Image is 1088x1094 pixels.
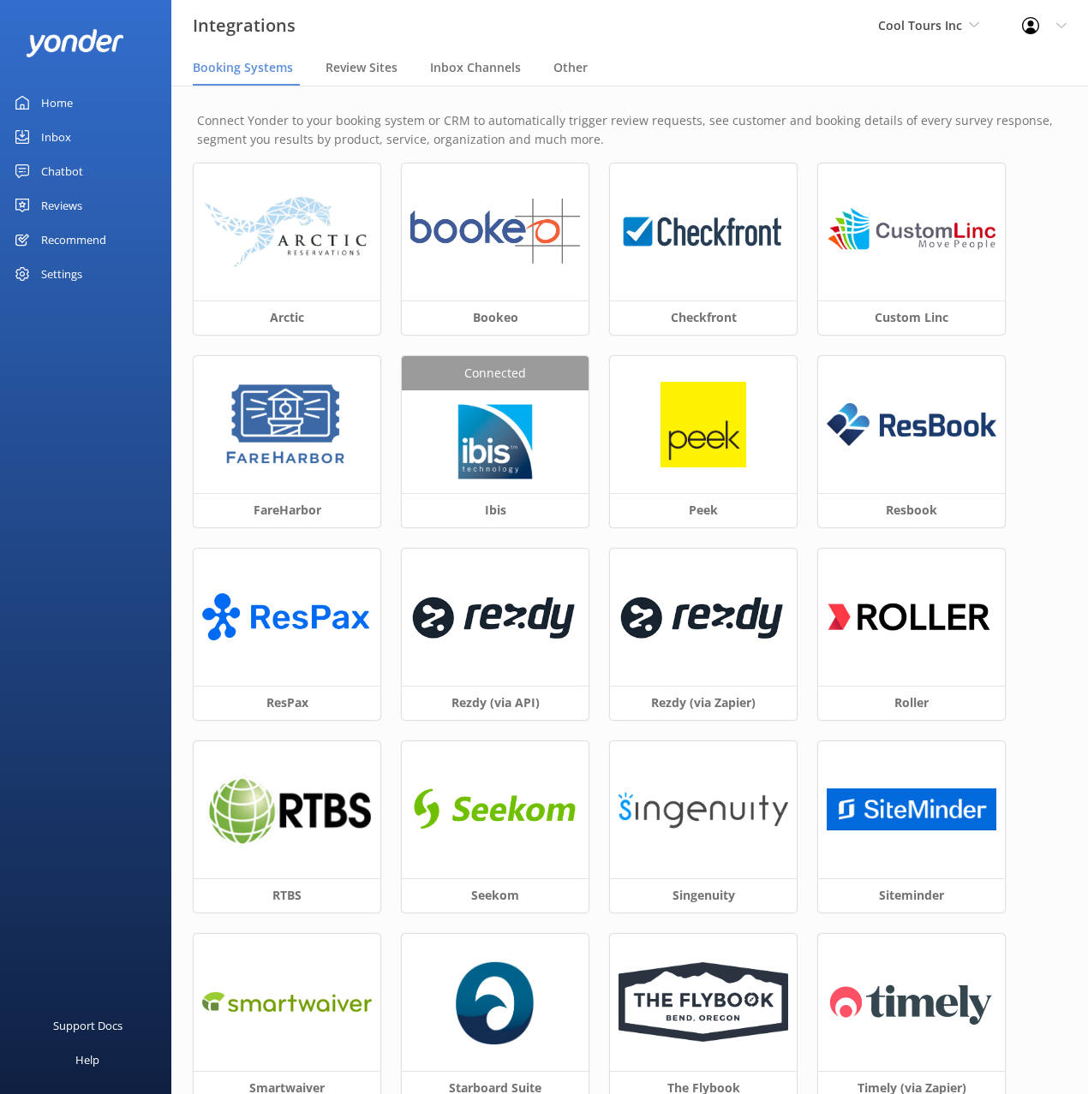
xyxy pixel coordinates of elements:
[194,686,380,720] h3: ResPax
[402,356,589,390] div: Connected
[41,223,106,257] div: Recommend
[193,12,296,39] h3: Integrations
[818,878,1005,913] h3: Siteminder
[827,403,996,446] img: resbook_logo.png
[619,580,788,653] img: 1619647509..png
[827,580,996,653] img: 1616660206..png
[202,983,372,1021] img: 1650579744..png
[202,774,372,846] img: 1624324537..png
[194,878,380,913] h3: RTBS
[53,1008,123,1043] div: Support Docs
[619,199,788,265] img: 1624323426..png
[827,199,996,265] img: 1624324618..png
[402,878,589,913] h3: Seekom
[222,382,351,467] img: 1629843345..png
[402,300,589,335] h3: Bookeo
[610,300,797,335] h3: Checkfront
[456,960,535,1045] img: 1756262149..png
[818,493,1005,527] h3: Resbook
[661,382,746,467] img: peek_logo.png
[452,399,538,485] img: 1629776749..png
[402,686,589,720] h3: Rezdy (via API)
[610,878,797,913] h3: Singenuity
[202,584,372,650] img: ResPax
[41,257,82,291] div: Settings
[194,300,380,335] h3: Arctic
[41,154,83,188] div: Chatbot
[619,962,788,1042] img: flybook_logo.png
[619,790,788,829] img: singenuity_logo.png
[610,493,797,527] h3: Peek
[326,59,398,76] span: Review Sites
[75,1043,99,1077] div: Help
[410,580,580,653] img: 1624324453..png
[410,776,580,842] img: 1616638368..png
[878,17,962,33] span: Cool Tours Inc
[410,199,580,265] img: 1624324865..png
[610,686,797,720] h3: Rezdy (via Zapier)
[402,493,589,527] h3: Ibis
[202,195,372,269] img: arctic_logo.png
[553,59,588,76] span: Other
[827,788,996,830] img: 1710292409..png
[41,120,71,154] div: Inbox
[41,188,82,223] div: Reviews
[430,59,521,76] span: Inbox Channels
[193,59,293,76] span: Booking Systems
[41,86,73,120] div: Home
[827,969,996,1035] img: 1619648023..png
[818,686,1005,720] h3: Roller
[26,29,124,57] img: yonder-white-logo.png
[197,111,1062,150] p: Connect Yonder to your booking system or CRM to automatically trigger review requests, see custom...
[818,300,1005,335] h3: Custom Linc
[194,493,380,527] h3: FareHarbor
